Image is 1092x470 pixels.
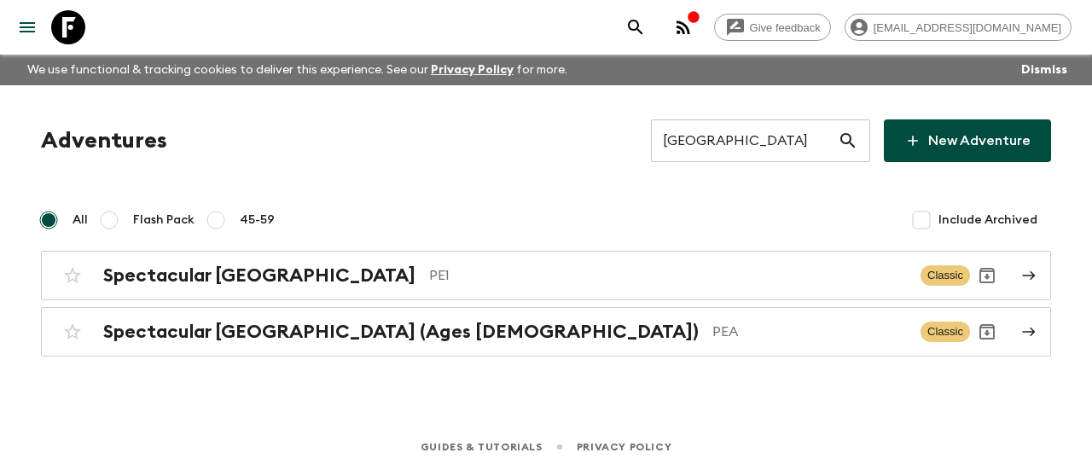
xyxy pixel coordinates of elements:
[41,124,167,158] h1: Adventures
[864,21,1071,34] span: [EMAIL_ADDRESS][DOMAIN_NAME]
[884,119,1051,162] a: New Adventure
[970,258,1004,293] button: Archive
[103,321,699,343] h2: Spectacular [GEOGRAPHIC_DATA] (Ages [DEMOGRAPHIC_DATA])
[651,117,838,165] input: e.g. AR1, Argentina
[712,322,907,342] p: PEA
[1017,58,1072,82] button: Dismiss
[938,212,1037,229] span: Include Archived
[714,14,831,41] a: Give feedback
[741,21,830,34] span: Give feedback
[421,438,543,456] a: Guides & Tutorials
[103,264,415,287] h2: Spectacular [GEOGRAPHIC_DATA]
[577,438,671,456] a: Privacy Policy
[133,212,195,229] span: Flash Pack
[240,212,275,229] span: 45-59
[73,212,88,229] span: All
[429,265,907,286] p: PE1
[41,251,1051,300] a: Spectacular [GEOGRAPHIC_DATA]PE1ClassicArchive
[921,322,970,342] span: Classic
[41,307,1051,357] a: Spectacular [GEOGRAPHIC_DATA] (Ages [DEMOGRAPHIC_DATA])PEAClassicArchive
[431,64,514,76] a: Privacy Policy
[619,10,653,44] button: search adventures
[20,55,574,85] p: We use functional & tracking cookies to deliver this experience. See our for more.
[10,10,44,44] button: menu
[845,14,1072,41] div: [EMAIL_ADDRESS][DOMAIN_NAME]
[970,315,1004,349] button: Archive
[921,265,970,286] span: Classic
